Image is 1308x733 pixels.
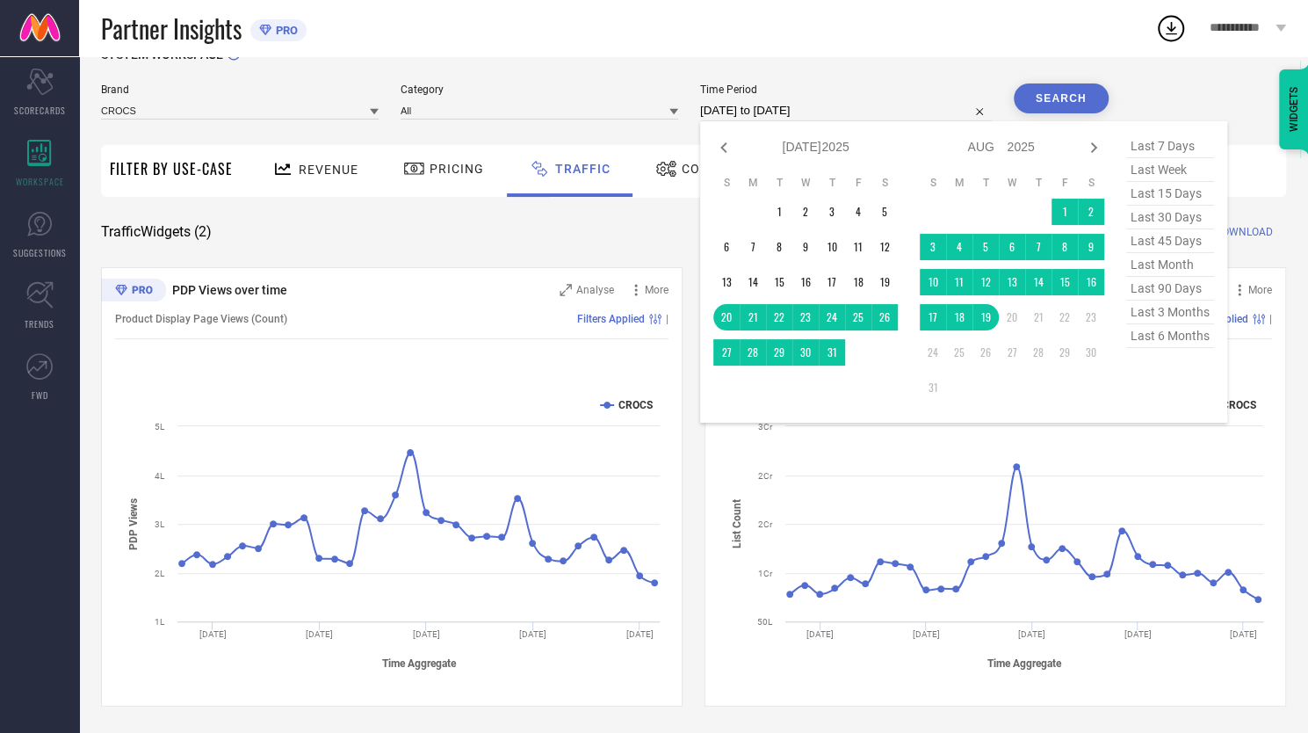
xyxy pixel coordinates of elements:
td: Thu Jul 24 2025 [819,304,845,330]
span: SCORECARDS [14,104,66,117]
td: Thu Aug 21 2025 [1025,304,1051,330]
tspan: Time Aggregate [382,657,457,670]
span: | [1269,313,1272,325]
td: Fri Aug 01 2025 [1051,199,1078,225]
td: Sun Aug 24 2025 [920,339,946,366]
td: Mon Jul 21 2025 [740,304,766,330]
td: Sat Jul 19 2025 [871,269,898,295]
td: Sun Jul 20 2025 [713,304,740,330]
th: Thursday [819,176,845,190]
td: Fri Jul 04 2025 [845,199,871,225]
span: Brand [101,83,379,96]
span: last 3 months [1126,301,1214,324]
td: Fri Aug 08 2025 [1051,234,1078,260]
text: [DATE] [626,629,654,639]
td: Mon Jul 14 2025 [740,269,766,295]
td: Fri Jul 18 2025 [845,269,871,295]
span: Time Period [700,83,992,96]
text: 3L [155,519,165,529]
td: Sun Aug 31 2025 [920,374,946,401]
text: [DATE] [1018,629,1045,639]
text: 2L [155,569,165,578]
span: FWD [32,388,48,402]
td: Tue Jul 22 2025 [766,304,792,330]
span: Traffic Widgets ( 2 ) [101,223,212,241]
td: Sat Jul 26 2025 [871,304,898,330]
span: Product Display Page Views (Count) [115,313,287,325]
span: SUGGESTIONS [13,246,67,259]
span: PDP Views over time [172,283,287,297]
th: Monday [946,176,972,190]
button: Search [1014,83,1109,113]
div: Open download list [1155,12,1187,44]
td: Thu Aug 14 2025 [1025,269,1051,295]
td: Fri Jul 11 2025 [845,234,871,260]
span: PRO [271,24,298,37]
svg: Zoom [560,284,572,296]
text: 4L [155,471,165,481]
th: Wednesday [999,176,1025,190]
div: Next month [1083,137,1104,158]
td: Sun Jul 13 2025 [713,269,740,295]
td: Mon Jul 07 2025 [740,234,766,260]
tspan: PDP Views [127,497,140,549]
td: Sat Jul 12 2025 [871,234,898,260]
td: Wed Aug 20 2025 [999,304,1025,330]
span: DOWNLOAD [1215,223,1273,241]
td: Mon Jul 28 2025 [740,339,766,366]
td: Fri Aug 15 2025 [1051,269,1078,295]
td: Wed Jul 09 2025 [792,234,819,260]
span: last 90 days [1126,277,1214,301]
td: Wed Jul 16 2025 [792,269,819,295]
span: TRENDS [25,317,54,330]
span: last month [1126,253,1214,277]
td: Tue Jul 01 2025 [766,199,792,225]
td: Fri Aug 22 2025 [1051,304,1078,330]
text: [DATE] [1230,629,1257,639]
text: [DATE] [199,629,227,639]
span: Traffic [555,162,611,176]
text: 1L [155,617,165,627]
span: Filters Applied [577,313,645,325]
td: Sat Jul 05 2025 [871,199,898,225]
td: Mon Aug 11 2025 [946,269,972,295]
td: Fri Jul 25 2025 [845,304,871,330]
td: Fri Aug 29 2025 [1051,339,1078,366]
td: Thu Jul 31 2025 [819,339,845,366]
td: Sun Aug 10 2025 [920,269,946,295]
text: [DATE] [413,629,440,639]
text: [DATE] [519,629,546,639]
td: Sat Aug 09 2025 [1078,234,1104,260]
text: [DATE] [913,629,940,639]
td: Wed Aug 13 2025 [999,269,1025,295]
span: Pricing [430,162,484,176]
td: Tue Aug 12 2025 [972,269,999,295]
text: 5L [155,422,165,432]
text: 3Cr [758,422,773,432]
th: Thursday [1025,176,1051,190]
td: Mon Aug 25 2025 [946,339,972,366]
span: WORKSPACE [16,175,64,188]
td: Thu Jul 10 2025 [819,234,845,260]
td: Sat Aug 16 2025 [1078,269,1104,295]
td: Thu Aug 07 2025 [1025,234,1051,260]
td: Wed Jul 02 2025 [792,199,819,225]
span: | [666,313,668,325]
span: More [645,284,668,296]
div: Premium [101,279,166,305]
td: Mon Aug 04 2025 [946,234,972,260]
td: Thu Jul 17 2025 [819,269,845,295]
span: last 45 days [1126,229,1214,253]
td: Wed Aug 06 2025 [999,234,1025,260]
th: Monday [740,176,766,190]
td: Mon Aug 18 2025 [946,304,972,330]
td: Sun Jul 06 2025 [713,234,740,260]
text: 1Cr [758,569,773,578]
td: Thu Jul 03 2025 [819,199,845,225]
text: 2Cr [758,519,773,529]
span: last week [1126,158,1214,182]
th: Friday [845,176,871,190]
span: More [1248,284,1272,296]
text: [DATE] [806,629,834,639]
input: Select time period [700,100,992,121]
